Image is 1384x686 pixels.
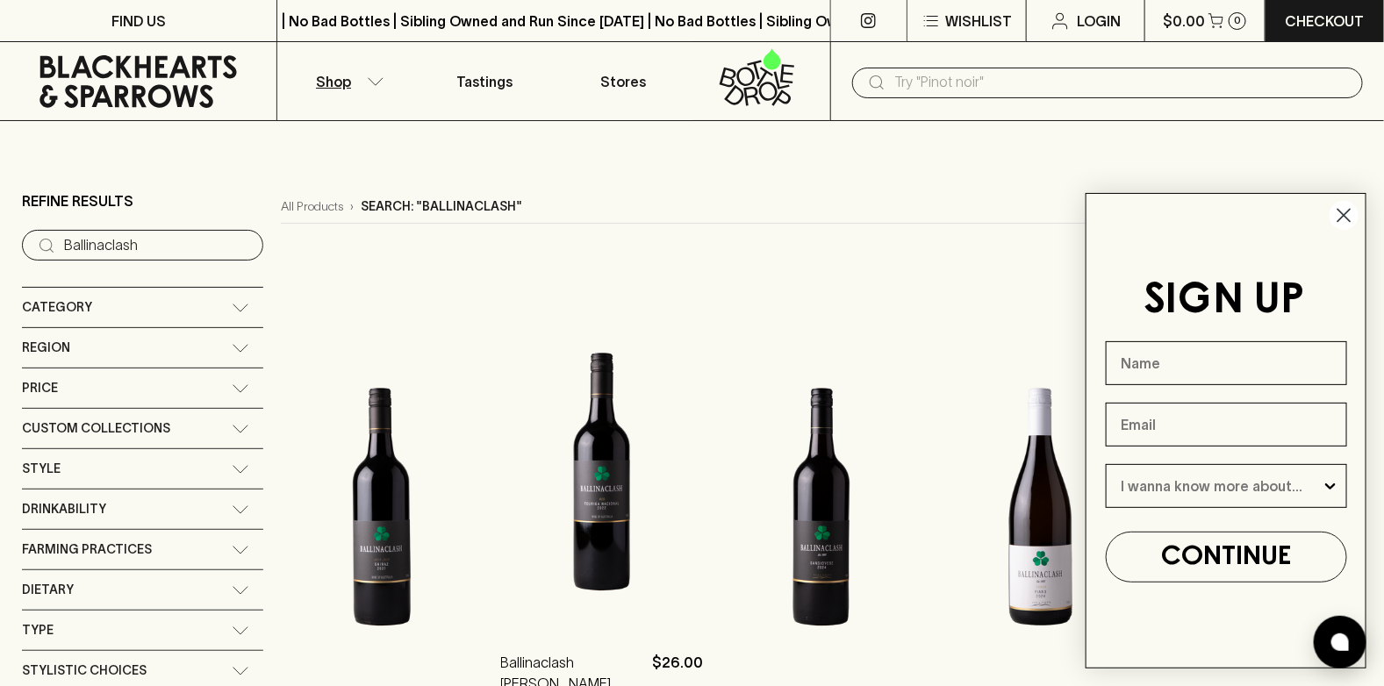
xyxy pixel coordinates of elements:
div: FLYOUT Form [1068,175,1384,686]
div: Dietary [22,570,263,610]
a: All Products [281,197,343,216]
p: FIND US [111,11,166,32]
span: Region [22,337,70,359]
span: Category [22,297,92,318]
p: Wishlist [945,11,1012,32]
button: Shop [277,42,415,120]
input: Try “Pinot noir” [64,232,249,260]
input: I wanna know more about... [1121,465,1322,507]
img: Ballinaclash Sarah Fiano 2024 [940,354,1142,661]
button: CONTINUE [1106,532,1347,582]
p: Refine Results [22,190,133,211]
div: Farming Practices [22,530,263,569]
div: Style [22,449,263,489]
span: Farming Practices [22,539,152,561]
p: Checkout [1285,11,1364,32]
img: bubble-icon [1331,633,1349,651]
button: Show Options [1322,465,1339,507]
img: Ballinaclash Ned Touriga Nacional 2022 [501,318,703,625]
p: Shop [316,71,351,92]
p: Search: "Ballinaclash" [361,197,522,216]
button: Close dialog [1329,200,1359,231]
span: Price [22,377,58,399]
img: Ballinaclash Jack Jack Shiraz 2021 [281,354,483,661]
p: 0 [1234,16,1241,25]
div: Drinkability [22,489,263,529]
a: Tastings [416,42,554,120]
div: Category [22,288,263,327]
div: Price [22,368,263,408]
input: Name [1106,341,1347,385]
span: Dietary [22,579,74,601]
span: Style [22,458,61,480]
p: Tastings [457,71,513,92]
a: Stores [554,42,692,120]
input: Try "Pinot noir" [894,68,1349,96]
div: Type [22,611,263,650]
span: Drinkability [22,498,106,520]
p: › [350,197,354,216]
div: Region [22,328,263,368]
p: $0.00 [1163,11,1205,32]
div: Custom Collections [22,409,263,448]
p: Login [1078,11,1122,32]
p: Stores [600,71,646,92]
input: Email [1106,403,1347,447]
span: Type [22,619,54,641]
span: SIGN UP [1144,281,1304,321]
span: Stylistic Choices [22,660,147,682]
span: Custom Collections [22,418,170,439]
img: Ballinaclash Sangiovese 2024 [721,354,922,661]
